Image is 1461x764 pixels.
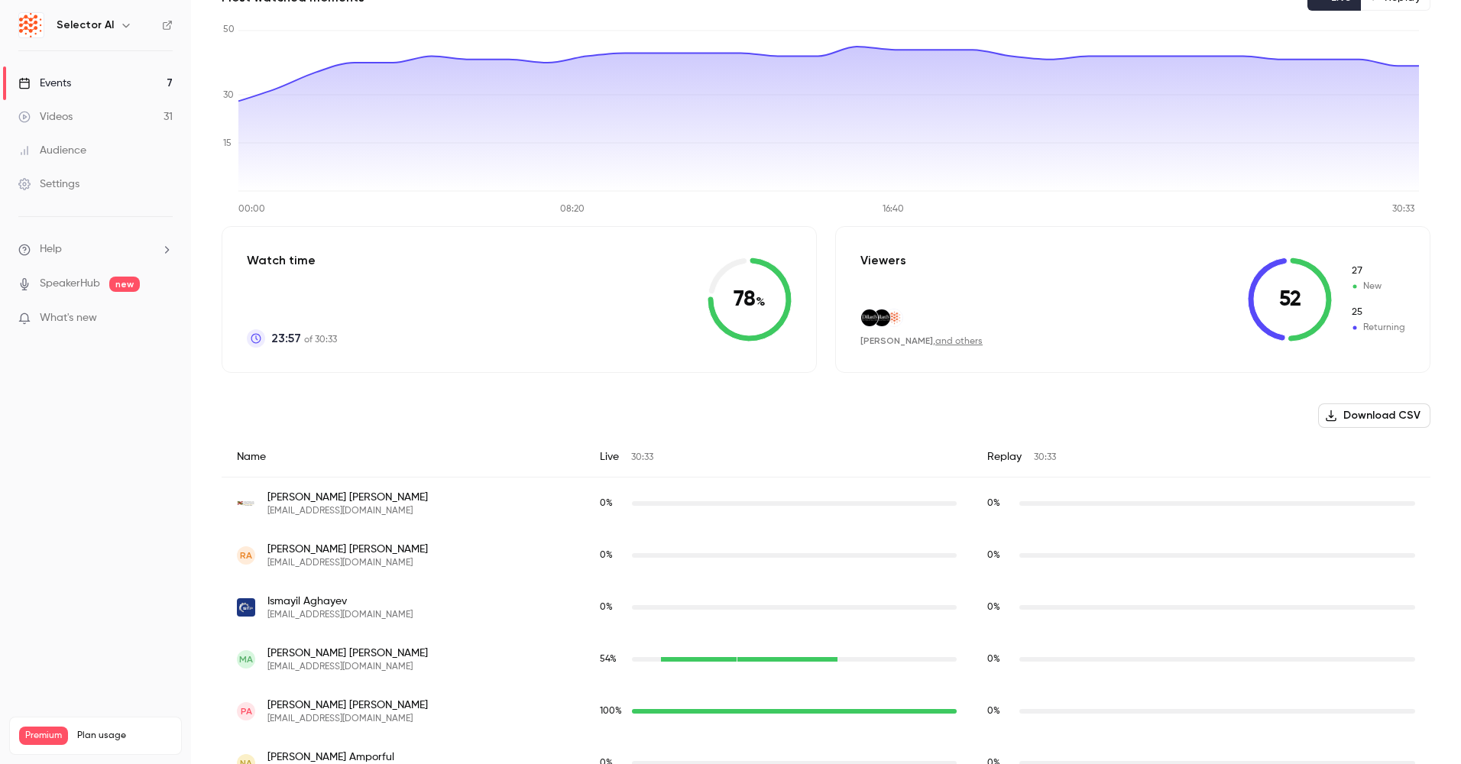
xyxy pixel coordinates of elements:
[972,437,1430,477] div: Replay
[267,505,428,517] span: [EMAIL_ADDRESS][DOMAIN_NAME]
[18,109,73,125] div: Videos
[237,494,255,513] img: marylandtaxes.gov
[154,312,173,325] iframe: Noticeable Trigger
[222,581,1430,633] div: ismayil.aghayev@stp.az
[267,542,428,557] span: [PERSON_NAME] [PERSON_NAME]
[18,241,173,257] li: help-dropdown-opener
[267,490,428,505] span: [PERSON_NAME] [PERSON_NAME]
[222,477,1430,530] div: aaboagye@marylandtaxes.gov
[987,549,1012,562] span: Replay watch time
[600,652,624,666] span: Live watch time
[860,335,983,348] div: ,
[237,598,255,617] img: stp.az
[247,251,337,270] p: Watch time
[600,549,624,562] span: Live watch time
[600,499,613,508] span: 0 %
[40,310,97,326] span: What's new
[239,652,253,666] span: MA
[240,549,252,562] span: RA
[267,594,413,609] span: Ismayil Aghayev
[883,205,904,214] tspan: 16:40
[222,437,585,477] div: Name
[600,707,622,716] span: 100 %
[222,529,1430,581] div: rijab.devnull@gmail.com
[271,329,301,348] span: 23:57
[267,713,428,725] span: [EMAIL_ADDRESS][DOMAIN_NAME]
[1350,306,1405,319] span: Returning
[600,603,613,612] span: 0 %
[238,205,265,214] tspan: 00:00
[1034,453,1056,462] span: 30:33
[860,335,933,346] span: [PERSON_NAME]
[267,698,428,713] span: [PERSON_NAME] [PERSON_NAME]
[223,91,234,100] tspan: 30
[987,499,1000,508] span: 0 %
[1392,205,1414,214] tspan: 30:33
[987,603,1000,612] span: 0 %
[222,633,1430,685] div: waqas@netopsify.net
[873,309,890,326] img: dillards.com
[267,646,428,661] span: [PERSON_NAME] [PERSON_NAME]
[987,601,1012,614] span: Replay watch time
[987,707,1000,716] span: 0 %
[1350,264,1405,278] span: New
[861,309,878,326] img: dillards.com
[19,727,68,745] span: Premium
[40,241,62,257] span: Help
[585,437,973,477] div: Live
[1318,403,1430,428] button: Download CSV
[600,704,624,718] span: Live watch time
[987,551,1000,560] span: 0 %
[18,176,79,192] div: Settings
[860,251,906,270] p: Viewers
[987,652,1012,666] span: Replay watch time
[631,453,653,462] span: 30:33
[600,497,624,510] span: Live watch time
[267,609,413,621] span: [EMAIL_ADDRESS][DOMAIN_NAME]
[18,143,86,158] div: Audience
[1350,321,1405,335] span: Returning
[600,601,624,614] span: Live watch time
[267,557,428,569] span: [EMAIL_ADDRESS][DOMAIN_NAME]
[935,337,983,346] a: and others
[19,13,44,37] img: Selector AI
[560,205,585,214] tspan: 08:20
[223,139,232,148] tspan: 15
[241,704,252,718] span: PA
[40,276,100,292] a: SpeakerHub
[57,18,114,33] h6: Selector AI
[18,76,71,91] div: Events
[600,551,613,560] span: 0 %
[77,730,172,742] span: Plan usage
[886,309,902,326] img: selector.ai
[222,685,1430,737] div: alonsorodriguez@gmail.com
[987,655,1000,664] span: 0 %
[223,25,235,34] tspan: 50
[109,277,140,292] span: new
[271,329,337,348] p: of 30:33
[987,497,1012,510] span: Replay watch time
[267,661,428,673] span: [EMAIL_ADDRESS][DOMAIN_NAME]
[987,704,1012,718] span: Replay watch time
[1350,280,1405,293] span: New
[600,655,617,664] span: 54 %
